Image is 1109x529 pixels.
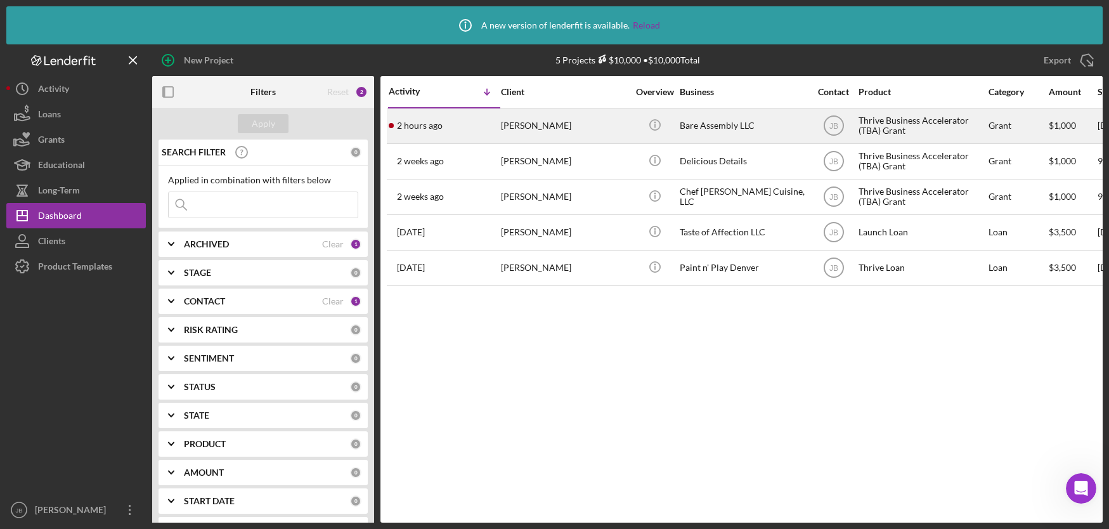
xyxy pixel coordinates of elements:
[829,157,838,166] text: JB
[350,238,361,250] div: 1
[6,152,146,178] button: Educational
[1049,155,1076,166] span: $1,000
[1066,473,1096,504] iframe: Intercom live chat
[26,334,212,347] div: Personal Profile Form
[1049,226,1076,237] span: $3,500
[13,149,241,216] div: Recent messageProfile image for ChristinaRate your conversation[PERSON_NAME]•[DATE]
[350,438,361,450] div: 0
[829,122,838,131] text: JB
[184,296,225,306] b: CONTACT
[18,258,235,282] div: Update Permissions Settings
[6,178,146,203] button: Long-Term
[32,497,114,526] div: [PERSON_NAME]
[84,396,169,447] button: Messages
[162,147,226,157] b: SEARCH FILTER
[6,254,146,279] button: Product Templates
[989,216,1047,249] div: Loan
[184,439,226,449] b: PRODUCT
[56,192,130,205] div: [PERSON_NAME]
[184,410,209,421] b: STATE
[56,180,160,190] span: Rate your conversation
[184,268,211,278] b: STAGE
[25,90,228,112] p: Hi [PERSON_NAME]
[859,251,985,285] div: Thrive Loan
[1049,191,1076,202] span: $1,000
[26,388,212,402] div: We'll be back online [DATE]
[13,168,240,215] div: Profile image for ChristinaRate your conversation[PERSON_NAME]•[DATE]
[501,216,628,249] div: [PERSON_NAME]
[6,228,146,254] button: Clients
[6,127,146,152] button: Grants
[25,24,46,44] img: logo
[829,228,838,237] text: JB
[184,325,238,335] b: RISK RATING
[184,239,229,249] b: ARCHIVED
[38,101,61,130] div: Loans
[169,396,254,447] button: Help
[501,180,628,214] div: [PERSON_NAME]
[160,20,185,46] img: Profile image for Allison
[184,467,224,478] b: AMOUNT
[322,239,344,249] div: Clear
[26,160,228,173] div: Recent message
[350,296,361,307] div: 1
[168,175,358,185] div: Applied in combination with filters below
[633,20,660,30] a: Reload
[501,109,628,143] div: [PERSON_NAME]
[350,147,361,158] div: 0
[1049,262,1076,273] span: $3,500
[6,101,146,127] button: Loans
[680,109,807,143] div: Bare Assembly LLC
[15,507,22,514] text: JB
[26,375,212,388] div: Send us a message
[105,428,149,436] span: Messages
[26,263,212,277] div: Update Permissions Settings
[1044,48,1071,73] div: Export
[989,145,1047,178] div: Grant
[38,152,85,181] div: Educational
[631,87,678,97] div: Overview
[26,179,51,204] img: Profile image for Christina
[6,76,146,101] button: Activity
[18,329,235,352] div: Personal Profile Form
[989,87,1047,97] div: Category
[184,382,216,392] b: STATUS
[184,20,209,46] img: Profile image for Christina
[133,192,168,205] div: • [DATE]
[989,109,1047,143] div: Grant
[250,87,276,97] b: Filters
[350,410,361,421] div: 0
[350,467,361,478] div: 0
[859,87,985,97] div: Product
[680,180,807,214] div: Chef [PERSON_NAME] Cuisine, LLC
[327,87,349,97] div: Reset
[1049,120,1076,131] span: $1,000
[397,192,444,202] time: 2025-09-03 21:32
[350,495,361,507] div: 0
[6,203,146,228] button: Dashboard
[238,114,289,133] button: Apply
[1049,87,1096,97] div: Amount
[38,228,65,257] div: Clients
[1031,48,1103,73] button: Export
[389,86,444,96] div: Activity
[397,263,425,273] time: 2025-07-08 17:42
[829,193,838,202] text: JB
[38,127,65,155] div: Grants
[18,228,235,253] button: Search for help
[859,109,985,143] div: Thrive Business Accelerator (TBA) Grant
[252,114,275,133] div: Apply
[501,251,628,285] div: [PERSON_NAME]
[355,86,368,98] div: 2
[26,310,212,323] div: Archive a Project
[25,112,228,133] p: How can we help?
[680,87,807,97] div: Business
[397,227,425,237] time: 2025-07-14 16:35
[38,254,112,282] div: Product Templates
[26,234,103,247] span: Search for help
[397,121,443,131] time: 2025-09-19 15:03
[859,145,985,178] div: Thrive Business Accelerator (TBA) Grant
